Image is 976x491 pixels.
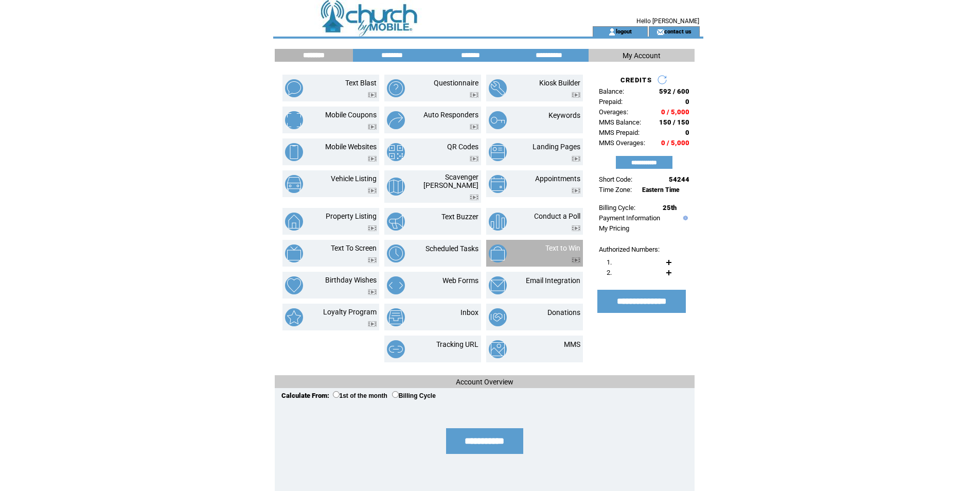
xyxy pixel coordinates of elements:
a: Birthday Wishes [325,276,377,284]
span: Short Code: [599,176,632,183]
span: 25th [663,204,677,212]
img: web-forms.png [387,276,405,294]
a: Payment Information [599,214,660,222]
a: Text To Screen [331,244,377,252]
img: account_icon.gif [608,28,616,36]
img: scavenger-hunt.png [387,178,405,196]
img: text-to-win.png [489,244,507,262]
span: MMS Balance: [599,118,641,126]
a: Scavenger [PERSON_NAME] [423,173,478,189]
span: Authorized Numbers: [599,246,660,253]
img: video.png [572,188,580,194]
span: 1. [607,258,612,266]
a: Text to Win [545,244,580,252]
a: Mobile Coupons [325,111,377,119]
img: mms.png [489,340,507,358]
a: Landing Pages [533,143,580,151]
a: Questionnaire [434,79,478,87]
span: MMS Overages: [599,139,645,147]
span: MMS Prepaid: [599,129,640,136]
span: 0 / 5,000 [661,108,689,116]
span: 592 / 600 [659,87,689,95]
span: Prepaid: [599,98,623,106]
img: video.png [572,225,580,231]
img: mobile-websites.png [285,143,303,161]
img: video.png [368,225,377,231]
img: auto-responders.png [387,111,405,129]
a: logout [616,28,632,34]
img: birthday-wishes.png [285,276,303,294]
label: 1st of the month [333,392,387,399]
input: 1st of the month [333,391,340,398]
img: video.png [368,188,377,194]
a: Appointments [535,174,580,183]
a: Tracking URL [436,340,478,348]
a: Vehicle Listing [331,174,377,183]
span: CREDITS [620,76,652,84]
img: video.png [470,156,478,162]
img: scheduled-tasks.png [387,244,405,262]
img: loyalty-program.png [285,308,303,326]
img: inbox.png [387,308,405,326]
a: My Pricing [599,224,629,232]
a: contact us [664,28,691,34]
a: Web Forms [442,276,478,285]
input: Billing Cycle [392,391,399,398]
img: video.png [368,257,377,263]
span: Time Zone: [599,186,632,194]
span: 2. [607,269,612,276]
a: Inbox [460,308,478,317]
img: mobile-coupons.png [285,111,303,129]
a: Text Blast [345,79,377,87]
a: Scheduled Tasks [425,244,478,253]
img: video.png [470,195,478,200]
img: donations.png [489,308,507,326]
span: My Account [623,51,661,60]
span: 54244 [669,176,689,183]
img: keywords.png [489,111,507,129]
img: help.gif [681,216,688,220]
img: video.png [368,289,377,295]
img: tracking-url.png [387,340,405,358]
a: Kiosk Builder [539,79,580,87]
span: Hello [PERSON_NAME] [636,17,699,25]
span: Calculate From: [281,392,329,399]
span: 0 [685,98,689,106]
a: Donations [547,308,580,317]
a: Mobile Websites [325,143,377,151]
img: video.png [572,156,580,162]
label: Billing Cycle [392,392,436,399]
img: video.png [470,92,478,98]
span: Balance: [599,87,624,95]
img: video.png [368,124,377,130]
img: vehicle-listing.png [285,175,303,193]
span: Billing Cycle: [599,204,635,212]
img: video.png [368,92,377,98]
img: questionnaire.png [387,79,405,97]
a: QR Codes [447,143,478,151]
img: landing-pages.png [489,143,507,161]
span: Overages: [599,108,628,116]
img: video.png [368,321,377,327]
span: Eastern Time [642,186,680,194]
img: email-integration.png [489,276,507,294]
a: Auto Responders [423,111,478,119]
img: text-blast.png [285,79,303,97]
img: qr-codes.png [387,143,405,161]
img: property-listing.png [285,213,303,231]
img: text-buzzer.png [387,213,405,231]
span: Account Overview [456,378,513,386]
img: video.png [572,257,580,263]
img: appointments.png [489,175,507,193]
img: video.png [368,156,377,162]
img: video.png [470,124,478,130]
img: kiosk-builder.png [489,79,507,97]
a: MMS [564,340,580,348]
span: 0 / 5,000 [661,139,689,147]
span: 0 [685,129,689,136]
img: contact_us_icon.gif [656,28,664,36]
a: Loyalty Program [323,308,377,316]
a: Email Integration [526,276,580,285]
img: conduct-a-poll.png [489,213,507,231]
img: text-to-screen.png [285,244,303,262]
